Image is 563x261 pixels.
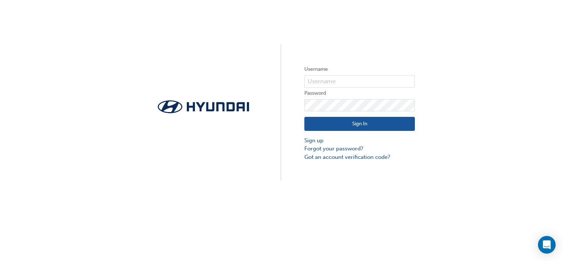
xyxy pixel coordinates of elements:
[304,153,415,161] a: Got an account verification code?
[304,145,415,153] a: Forgot your password?
[304,65,415,74] label: Username
[304,136,415,145] a: Sign up
[148,98,259,115] img: Trak
[538,236,556,254] div: Open Intercom Messenger
[304,89,415,98] label: Password
[304,75,415,88] input: Username
[304,117,415,131] button: Sign In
